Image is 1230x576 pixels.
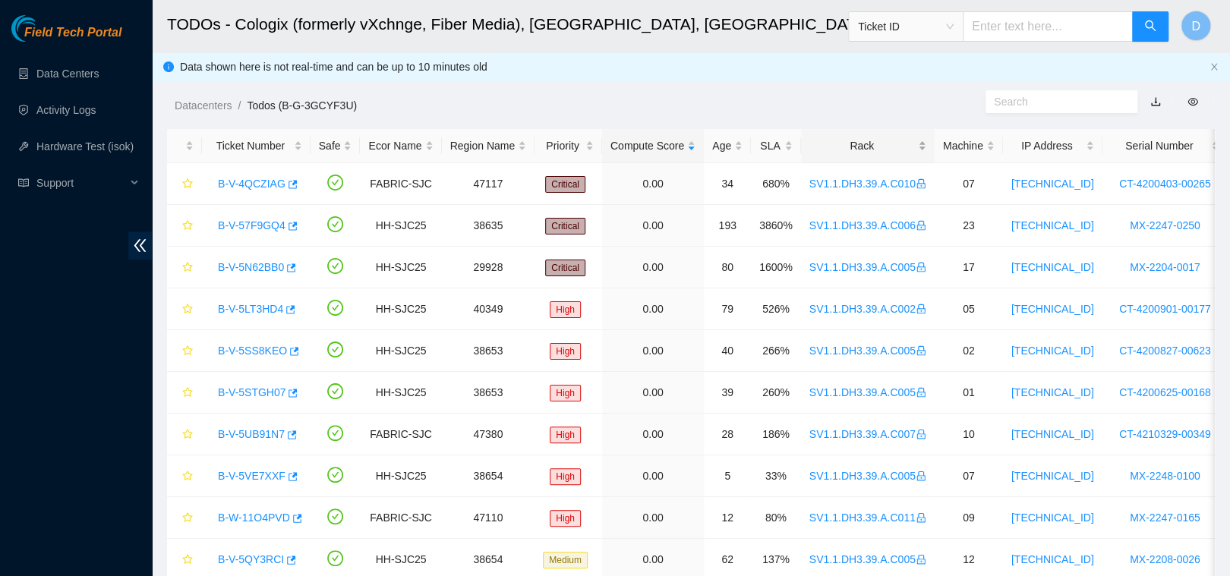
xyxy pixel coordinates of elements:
[18,178,29,188] span: read
[327,467,343,483] span: check-circle
[751,288,801,330] td: 526%
[1119,386,1211,398] a: CT-4200625-00168
[550,385,581,401] span: High
[1209,62,1219,72] button: close
[935,372,1003,414] td: 01
[809,303,926,315] a: SV1.1.DH3.39.A.C002lock
[175,464,194,488] button: star
[809,386,926,398] a: SV1.1.DH3.39.A.C005lock
[1011,303,1094,315] a: [TECHNICAL_ID]
[360,414,441,455] td: FABRIC-SJC
[11,15,77,42] img: Akamai Technologies
[1011,511,1094,524] a: [TECHNICAL_ID]
[550,343,581,360] span: High
[442,414,535,455] td: 47380
[327,258,343,274] span: check-circle
[128,231,152,260] span: double-left
[182,387,193,399] span: star
[1130,553,1200,565] a: MX-2208-0026
[24,26,121,40] span: Field Tech Portal
[916,387,926,398] span: lock
[809,219,926,231] a: SV1.1.DH3.39.A.C006lock
[935,330,1003,372] td: 02
[182,554,193,566] span: star
[327,300,343,316] span: check-circle
[751,372,801,414] td: 260%
[1011,345,1094,357] a: [TECHNICAL_ID]
[175,213,194,238] button: star
[442,372,535,414] td: 38653
[704,414,751,455] td: 28
[602,163,704,205] td: 0.00
[704,330,751,372] td: 40
[963,11,1133,42] input: Enter text here...
[935,497,1003,539] td: 09
[327,508,343,524] span: check-circle
[545,260,585,276] span: Critical
[182,304,193,316] span: star
[809,511,926,524] a: SV1.1.DH3.39.A.C011lock
[751,497,801,539] td: 80%
[360,205,441,247] td: HH-SJC25
[935,163,1003,205] td: 07
[602,455,704,497] td: 0.00
[11,27,121,47] a: Akamai TechnologiesField Tech Portal
[916,178,926,189] span: lock
[1119,345,1211,357] a: CT-4200827-00623
[218,553,284,565] a: B-V-5QY3RCI
[175,172,194,196] button: star
[1011,386,1094,398] a: [TECHNICAL_ID]
[1130,511,1200,524] a: MX-2247-0165
[1119,303,1211,315] a: CT-4200901-00177
[1139,90,1172,114] button: download
[602,288,704,330] td: 0.00
[360,455,441,497] td: HH-SJC25
[1011,428,1094,440] a: [TECHNICAL_ID]
[809,178,926,190] a: SV1.1.DH3.39.A.C010lock
[442,330,535,372] td: 38653
[550,510,581,527] span: High
[1209,62,1219,71] span: close
[704,288,751,330] td: 79
[327,175,343,190] span: check-circle
[545,176,585,193] span: Critical
[1011,553,1094,565] a: [TECHNICAL_ID]
[182,178,193,190] span: star
[1132,11,1168,42] button: search
[809,553,926,565] a: SV1.1.DH3.39.A.C005lock
[704,163,751,205] td: 34
[602,372,704,414] td: 0.00
[1119,428,1211,440] a: CT-4210329-00349
[704,497,751,539] td: 12
[360,330,441,372] td: HH-SJC25
[916,554,926,565] span: lock
[36,68,99,80] a: Data Centers
[327,342,343,357] span: check-circle
[543,552,588,568] span: Medium
[858,15,954,38] span: Ticket ID
[1011,219,1094,231] a: [TECHNICAL_ID]
[327,550,343,566] span: check-circle
[218,178,285,190] a: B-V-4QCZIAG
[916,220,926,231] span: lock
[935,205,1003,247] td: 23
[175,505,194,530] button: star
[916,345,926,356] span: lock
[935,288,1003,330] td: 05
[1011,178,1094,190] a: [TECHNICAL_ID]
[327,425,343,441] span: check-circle
[327,383,343,399] span: check-circle
[550,301,581,318] span: High
[809,428,926,440] a: SV1.1.DH3.39.A.C007lock
[238,99,241,112] span: /
[1119,178,1211,190] a: CT-4200403-00265
[175,99,232,112] a: Datacenters
[916,512,926,523] span: lock
[935,247,1003,288] td: 17
[175,547,194,571] button: star
[218,428,285,440] a: B-V-5UB91N7
[602,330,704,372] td: 0.00
[218,511,290,524] a: B-W-11O4PVD
[182,262,193,274] span: star
[218,470,285,482] a: B-V-5VE7XXF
